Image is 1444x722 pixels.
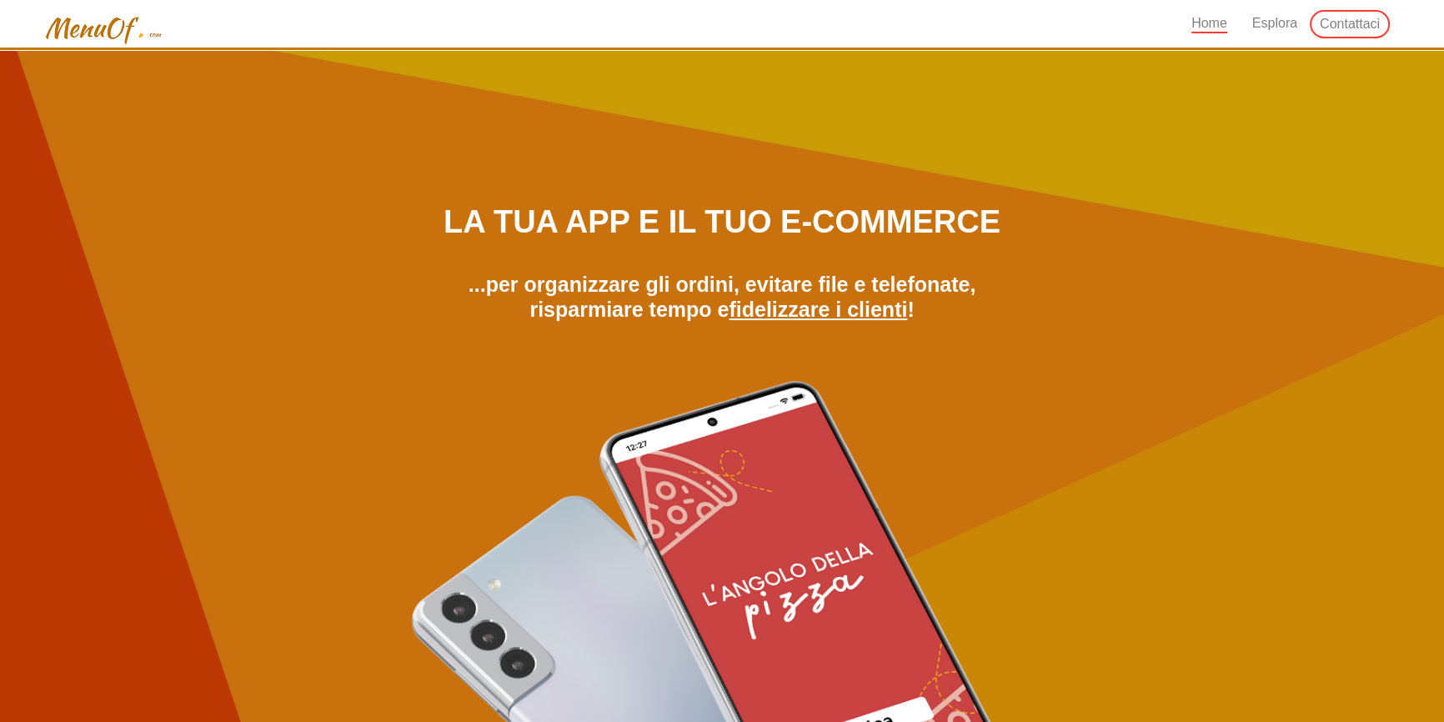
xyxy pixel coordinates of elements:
span: Home [1191,15,1227,33]
b: ...per organizzare gli ordini, evitare file e telefonate, risparmiare tempo e ! [469,273,976,321]
a: Contattaci [1310,10,1390,38]
h1: La tua app e il tuo e-commerce [408,197,1036,248]
img: menuof_2.png [42,15,164,46]
span: Esplora [1252,15,1297,33]
u: fidelizzare i clienti [729,298,907,321]
span: Contattaci [1320,16,1380,34]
